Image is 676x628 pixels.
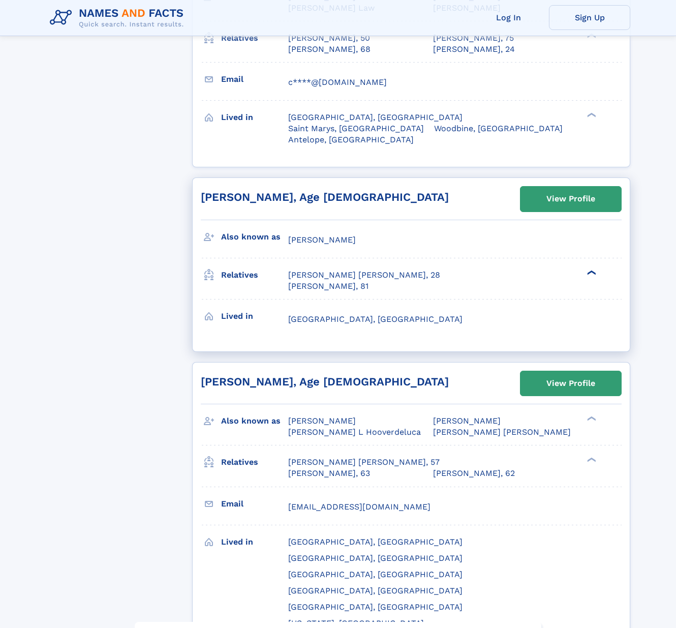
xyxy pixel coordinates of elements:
[288,124,424,133] span: Saint Marys, [GEOGRAPHIC_DATA]
[288,270,440,281] a: [PERSON_NAME] [PERSON_NAME], 28
[520,187,621,211] a: View Profile
[221,228,288,246] h3: Also known as
[288,502,431,512] span: [EMAIL_ADDRESS][DOMAIN_NAME]
[221,29,288,47] h3: Relatives
[288,457,440,468] a: [PERSON_NAME] [PERSON_NAME], 57
[288,553,463,563] span: [GEOGRAPHIC_DATA], [GEOGRAPHIC_DATA]
[201,375,449,388] a: [PERSON_NAME], Age [DEMOGRAPHIC_DATA]
[288,281,368,292] a: [PERSON_NAME], 81
[288,468,370,479] a: [PERSON_NAME], 63
[288,235,356,245] span: [PERSON_NAME]
[288,33,370,44] a: [PERSON_NAME], 50
[288,135,414,144] span: Antelope, [GEOGRAPHIC_DATA]
[585,415,597,422] div: ❯
[288,586,463,595] span: [GEOGRAPHIC_DATA], [GEOGRAPHIC_DATA]
[221,109,288,126] h3: Lived in
[221,495,288,513] h3: Email
[433,33,514,44] a: [PERSON_NAME], 75
[288,602,463,612] span: [GEOGRAPHIC_DATA], [GEOGRAPHIC_DATA]
[433,44,515,55] a: [PERSON_NAME], 24
[546,187,595,211] div: View Profile
[288,427,421,437] span: [PERSON_NAME] L Hooverdeluca
[288,416,356,426] span: [PERSON_NAME]
[585,111,597,118] div: ❯
[221,308,288,325] h3: Lived in
[433,416,501,426] span: [PERSON_NAME]
[288,537,463,547] span: [GEOGRAPHIC_DATA], [GEOGRAPHIC_DATA]
[221,533,288,551] h3: Lived in
[434,124,563,133] span: Woodbine, [GEOGRAPHIC_DATA]
[468,5,549,30] a: Log In
[221,266,288,284] h3: Relatives
[549,5,630,30] a: Sign Up
[221,454,288,471] h3: Relatives
[201,191,449,203] a: [PERSON_NAME], Age [DEMOGRAPHIC_DATA]
[221,412,288,430] h3: Also known as
[46,4,192,32] img: Logo Names and Facts
[288,618,424,628] span: [US_STATE], [GEOGRAPHIC_DATA]
[433,427,571,437] span: [PERSON_NAME] [PERSON_NAME]
[520,371,621,396] a: View Profile
[288,314,463,324] span: [GEOGRAPHIC_DATA], [GEOGRAPHIC_DATA]
[433,468,515,479] a: [PERSON_NAME], 62
[288,570,463,579] span: [GEOGRAPHIC_DATA], [GEOGRAPHIC_DATA]
[585,32,597,39] div: ❯
[546,372,595,395] div: View Profile
[585,269,597,276] div: ❯
[585,457,597,463] div: ❯
[221,71,288,88] h3: Email
[288,44,371,55] a: [PERSON_NAME], 68
[288,112,463,122] span: [GEOGRAPHIC_DATA], [GEOGRAPHIC_DATA]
